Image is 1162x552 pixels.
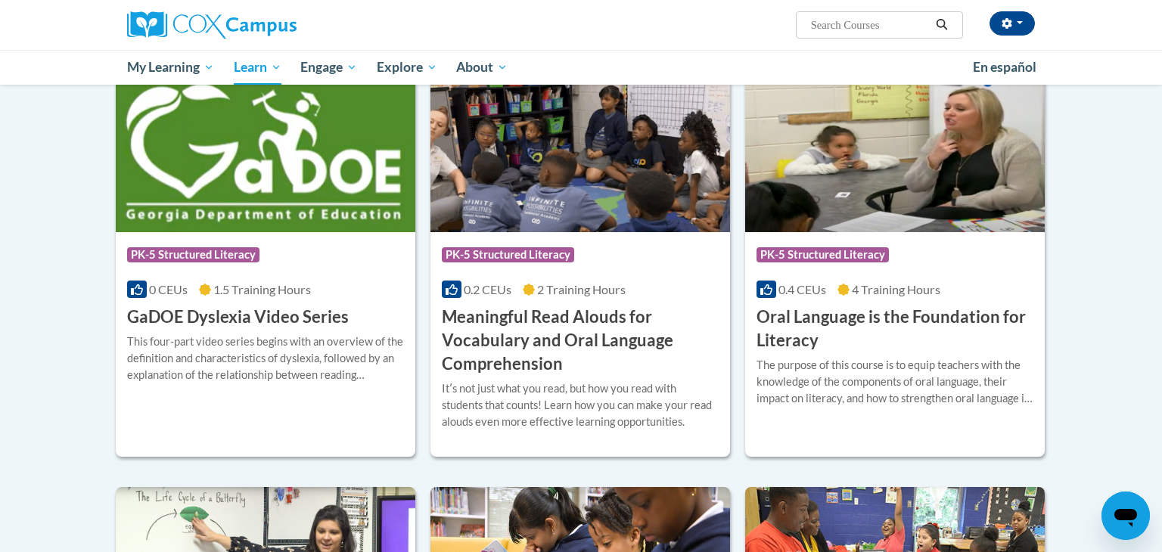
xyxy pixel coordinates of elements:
[931,16,953,34] button: Search
[300,58,357,76] span: Engage
[442,305,719,375] h3: Meaningful Read Alouds for Vocabulary and Oral Language Comprehension
[852,282,940,296] span: 4 Training Hours
[104,50,1058,85] div: Main menu
[377,58,437,76] span: Explore
[963,51,1046,83] a: En español
[116,78,415,457] a: Course LogoPK-5 Structured Literacy0 CEUs1.5 Training Hours GaDOE Dyslexia Video SeriesThis four-...
[127,305,349,329] h3: GaDOE Dyslexia Video Series
[127,11,297,39] img: Cox Campus
[757,247,889,262] span: PK-5 Structured Literacy
[442,380,719,430] div: Itʹs not just what you read, but how you read with students that counts! Learn how you can make y...
[1101,492,1150,540] iframe: Button to launch messaging window
[990,11,1035,36] button: Account Settings
[745,78,1045,457] a: Course LogoPK-5 Structured Literacy0.4 CEUs4 Training Hours Oral Language is the Foundation for L...
[442,247,574,262] span: PK-5 Structured Literacy
[778,282,826,296] span: 0.4 CEUs
[745,78,1045,232] img: Course Logo
[213,282,311,296] span: 1.5 Training Hours
[757,357,1033,407] div: The purpose of this course is to equip teachers with the knowledge of the components of oral lang...
[809,16,931,34] input: Search Courses
[224,50,291,85] a: Learn
[367,50,447,85] a: Explore
[464,282,511,296] span: 0.2 CEUs
[973,59,1036,75] span: En español
[447,50,518,85] a: About
[430,78,730,457] a: Course LogoPK-5 Structured Literacy0.2 CEUs2 Training Hours Meaningful Read Alouds for Vocabulary...
[127,58,214,76] span: My Learning
[537,282,626,296] span: 2 Training Hours
[127,11,415,39] a: Cox Campus
[456,58,508,76] span: About
[127,247,259,262] span: PK-5 Structured Literacy
[757,305,1033,352] h3: Oral Language is the Foundation for Literacy
[430,78,730,232] img: Course Logo
[149,282,188,296] span: 0 CEUs
[127,333,404,383] div: This four-part video series begins with an overview of the definition and characteristics of dysl...
[116,78,415,232] img: Course Logo
[117,50,224,85] a: My Learning
[234,58,281,76] span: Learn
[290,50,367,85] a: Engage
